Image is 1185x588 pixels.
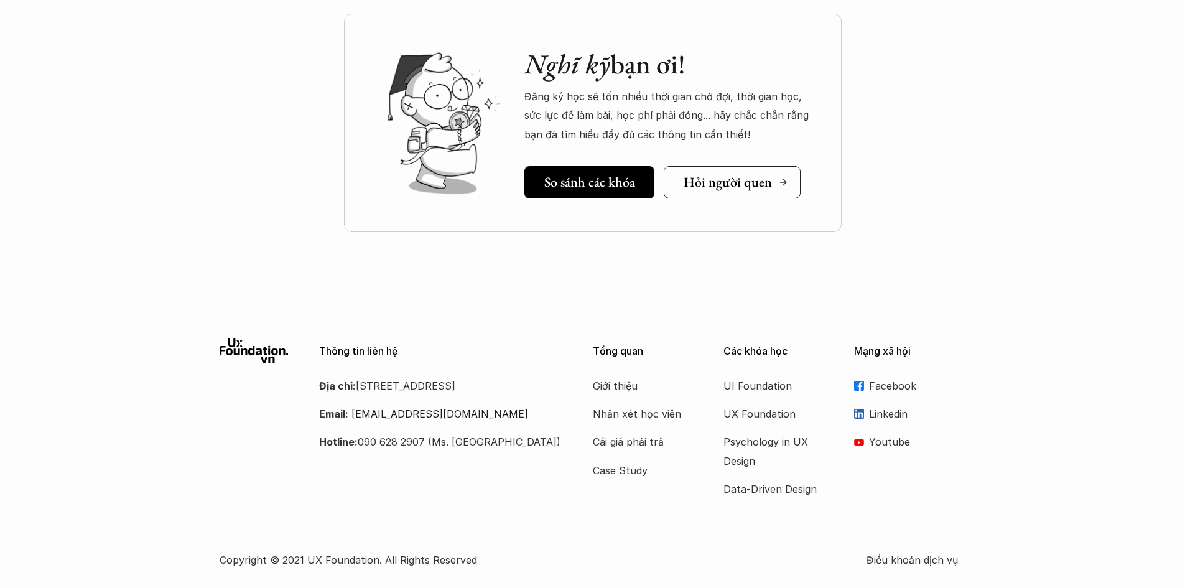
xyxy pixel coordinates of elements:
[319,436,358,448] strong: Hotline:
[593,404,692,423] a: Nhận xét học viên
[854,345,966,357] p: Mạng xã hội
[593,432,692,451] a: Cái giá phải trả
[723,480,823,498] a: Data-Driven Design
[723,376,823,395] a: UI Foundation
[319,376,562,395] p: [STREET_ADDRESS]
[319,380,356,392] strong: Địa chỉ:
[524,87,817,144] p: Đăng ký học sẽ tốn nhiều thời gian chờ đợi, thời gian học, sức lực để làm bài, học phí phải đóng....
[723,404,823,423] a: UX Foundation
[723,345,835,357] p: Các khóa học
[593,461,692,480] a: Case Study
[524,166,654,198] a: So sánh các khóa
[869,376,966,395] p: Facebook
[319,345,562,357] p: Thông tin liên hệ
[854,432,966,451] a: Youtube
[524,46,610,82] em: Nghĩ kỹ
[220,551,867,569] p: Copyright © 2021 UX Foundation. All Rights Reserved
[869,404,966,423] p: Linkedin
[524,48,817,81] h2: bạn ơi!
[869,432,966,451] p: Youtube
[544,174,635,190] h5: So sánh các khóa
[854,404,966,423] a: Linkedin
[351,408,528,420] a: [EMAIL_ADDRESS][DOMAIN_NAME]
[867,551,966,569] a: Điều khoản dịch vụ
[319,432,562,451] p: 090 628 2907 (Ms. [GEOGRAPHIC_DATA])
[723,432,823,470] a: Psychology in UX Design
[319,408,348,420] strong: Email:
[854,376,966,395] a: Facebook
[593,376,692,395] a: Giới thiệu
[593,345,705,357] p: Tổng quan
[664,166,801,198] a: Hỏi người quen
[684,174,772,190] h5: Hỏi người quen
